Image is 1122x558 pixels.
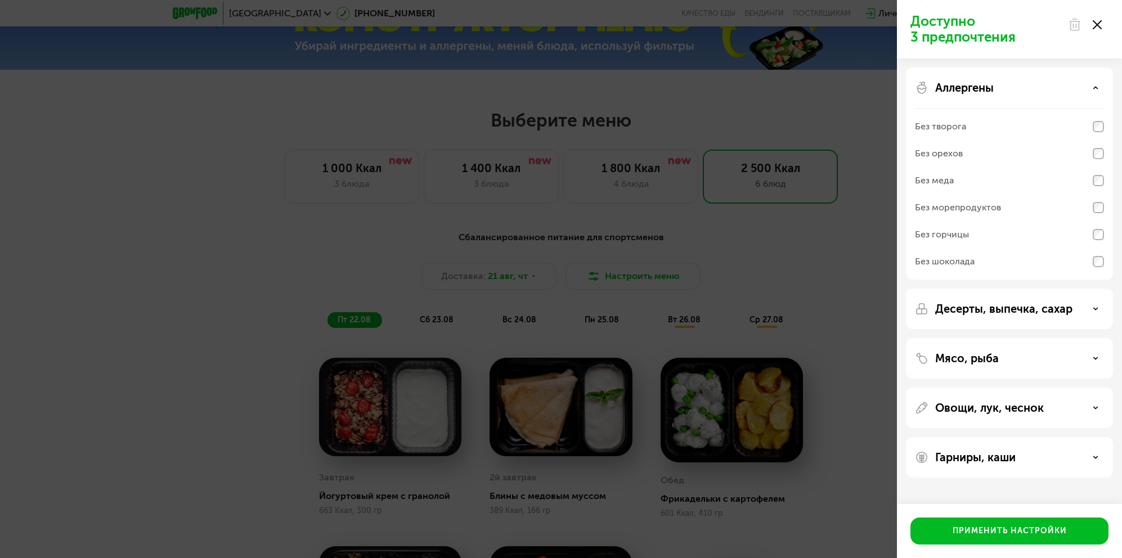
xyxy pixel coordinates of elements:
p: Доступно 3 предпочтения [910,13,1061,45]
p: Овощи, лук, чеснок [935,401,1044,415]
div: Без творога [915,120,966,133]
p: Мясо, рыба [935,352,999,365]
div: Без горчицы [915,228,969,241]
p: Аллергены [935,81,994,94]
div: Без орехов [915,147,963,160]
div: Без морепродуктов [915,201,1001,214]
div: Без меда [915,174,954,187]
p: Гарниры, каши [935,451,1016,464]
div: Применить настройки [953,525,1067,537]
div: Без шоколада [915,255,975,268]
button: Применить настройки [910,517,1108,544]
p: Десерты, выпечка, сахар [935,302,1072,316]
